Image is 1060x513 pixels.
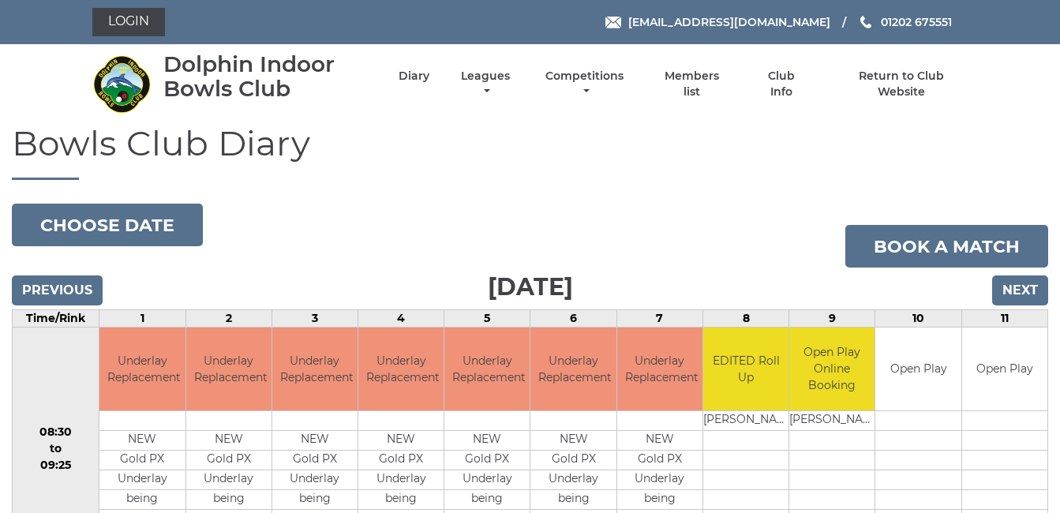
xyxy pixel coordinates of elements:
td: Gold PX [99,450,185,470]
td: being [99,489,185,509]
a: Phone us 01202 675551 [858,13,952,31]
td: 11 [961,310,1047,328]
td: Underlay Replacement [617,328,702,410]
td: Underlay Replacement [272,328,358,410]
td: NEW [272,430,358,450]
td: Underlay Replacement [530,328,616,410]
td: Underlay [186,470,272,489]
td: 1 [99,310,185,328]
a: Leagues [457,69,514,99]
a: Email [EMAIL_ADDRESS][DOMAIN_NAME] [605,13,830,31]
a: Diary [399,69,429,84]
a: Login [92,8,165,36]
td: 9 [789,310,875,328]
td: Gold PX [617,450,702,470]
td: 5 [444,310,530,328]
td: NEW [444,430,530,450]
a: Members list [655,69,728,99]
td: 8 [702,310,788,328]
td: Gold PX [186,450,272,470]
td: Gold PX [272,450,358,470]
input: Previous [12,275,103,305]
td: being [530,489,616,509]
td: 2 [185,310,272,328]
td: Gold PX [444,450,530,470]
td: [PERSON_NAME] [703,410,788,430]
td: Underlay [444,470,530,489]
td: 10 [875,310,961,328]
td: being [272,489,358,509]
div: Dolphin Indoor Bowls Club [163,52,371,101]
input: Next [992,275,1048,305]
a: Book a match [845,225,1048,268]
td: NEW [617,430,702,450]
button: Choose date [12,204,203,246]
td: Underlay Replacement [186,328,272,410]
img: Dolphin Indoor Bowls Club [92,54,152,114]
td: being [617,489,702,509]
td: Underlay Replacement [358,328,444,410]
td: Underlay [358,470,444,489]
td: EDITED Roll Up [703,328,788,410]
td: being [186,489,272,509]
span: 01202 675551 [881,15,952,29]
td: 6 [530,310,616,328]
td: Underlay [99,470,185,489]
td: Gold PX [530,450,616,470]
td: Underlay [530,470,616,489]
a: Competitions [542,69,628,99]
td: being [358,489,444,509]
td: 7 [616,310,702,328]
td: NEW [530,430,616,450]
td: Time/Rink [13,310,99,328]
td: Underlay Replacement [444,328,530,410]
td: NEW [358,430,444,450]
td: Gold PX [358,450,444,470]
a: Club Info [756,69,807,99]
td: NEW [186,430,272,450]
td: 3 [272,310,358,328]
td: 4 [358,310,444,328]
span: [EMAIL_ADDRESS][DOMAIN_NAME] [628,15,830,29]
h1: Bowls Club Diary [12,124,1048,180]
td: Underlay [272,470,358,489]
img: Email [605,17,621,28]
td: Underlay Replacement [99,328,185,410]
td: being [444,489,530,509]
a: Return to Club Website [834,69,968,99]
td: Open Play Online Booking [789,328,875,410]
img: Phone us [860,16,871,28]
td: [PERSON_NAME] [789,410,875,430]
td: Underlay [617,470,702,489]
td: NEW [99,430,185,450]
td: Open Play [875,328,961,410]
td: Open Play [962,328,1047,410]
